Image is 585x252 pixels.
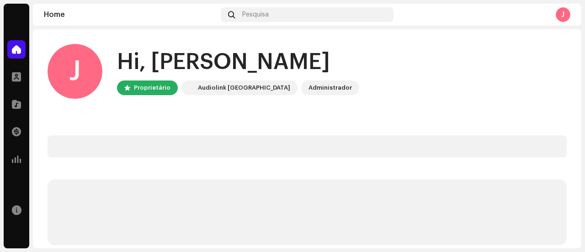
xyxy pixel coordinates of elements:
[134,82,170,93] div: Proprietário
[556,7,570,22] div: J
[48,44,102,99] div: J
[242,11,269,18] span: Pesquisa
[183,82,194,93] img: 730b9dfe-18b5-4111-b483-f30b0c182d82
[308,82,352,93] div: Administrador
[198,82,290,93] div: Audiolink [GEOGRAPHIC_DATA]
[44,11,217,18] div: Home
[117,48,359,77] div: Hi, [PERSON_NAME]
